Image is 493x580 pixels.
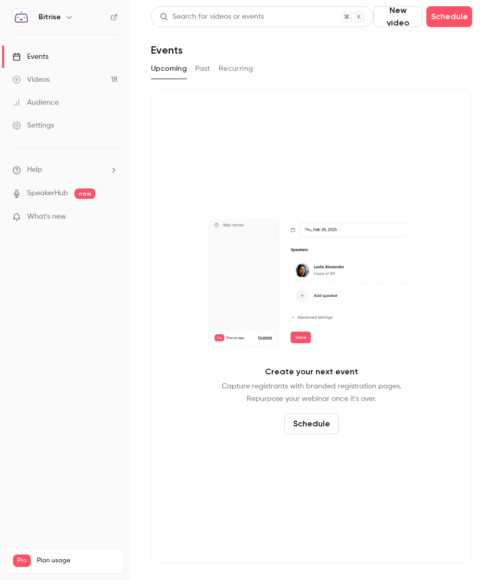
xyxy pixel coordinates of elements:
[13,9,30,26] img: Bitrise
[12,120,54,131] div: Settings
[195,60,210,77] button: Past
[27,165,42,175] span: Help
[373,6,422,27] button: New video
[105,212,118,222] iframe: Noticeable Trigger
[219,60,254,77] button: Recurring
[426,6,472,27] button: Schedule
[151,60,187,77] button: Upcoming
[27,211,66,222] span: What's new
[222,380,401,405] p: Capture registrants with branded registration pages. Repurpose your webinar once it's over.
[27,188,68,199] a: SpeakerHub
[160,11,264,22] div: Search for videos or events
[284,413,339,434] button: Schedule
[12,165,118,175] li: help-dropdown-opener
[12,52,48,62] div: Events
[12,97,59,108] div: Audience
[39,12,61,22] h6: Bitrise
[74,188,95,199] span: new
[13,554,31,567] span: Pro
[151,44,183,56] h1: Events
[12,74,49,85] div: Videos
[265,365,358,378] p: Create your next event
[37,557,117,565] span: Plan usage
